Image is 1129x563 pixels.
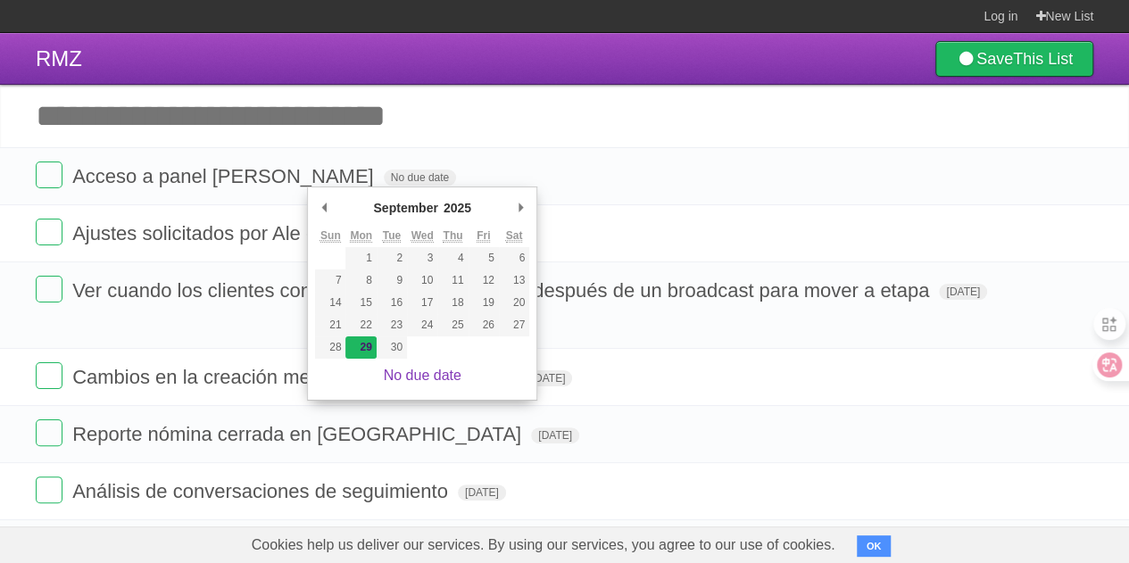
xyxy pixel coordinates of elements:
[935,41,1093,77] a: SaveThis List
[499,314,529,336] button: 27
[72,279,934,302] span: Ver cuando los clientes contestaron inmediatamente después de un broadcast para mover a etapa
[315,292,345,314] button: 14
[345,292,376,314] button: 15
[320,229,341,243] abbr: Sunday
[939,284,987,300] span: [DATE]
[36,46,82,70] span: RMZ
[377,336,407,359] button: 30
[407,269,437,292] button: 10
[72,165,378,187] span: Acceso a panel [PERSON_NAME]
[345,336,376,359] button: 29
[377,247,407,269] button: 2
[72,480,452,502] span: Análisis de conversaciones de seguimiento
[437,292,468,314] button: 18
[36,161,62,188] label: Done
[36,419,62,446] label: Done
[407,292,437,314] button: 17
[499,292,529,314] button: 20
[511,195,529,221] button: Next Month
[469,247,499,269] button: 5
[441,195,474,221] div: 2025
[458,484,506,501] span: [DATE]
[36,476,62,503] label: Done
[383,229,401,243] abbr: Tuesday
[525,370,573,386] span: [DATE]
[437,269,468,292] button: 11
[72,366,519,388] span: Cambios en la creación mensual de oportunidades
[499,269,529,292] button: 13
[36,276,62,302] label: Done
[1013,50,1073,68] b: This List
[411,229,434,243] abbr: Wednesday
[437,314,468,336] button: 25
[345,314,376,336] button: 22
[469,292,499,314] button: 19
[469,314,499,336] button: 26
[384,368,461,383] a: No due date
[36,219,62,245] label: Done
[315,314,345,336] button: 21
[72,423,526,445] span: Reporte nómina cerrada en [GEOGRAPHIC_DATA]
[315,269,345,292] button: 7
[377,269,407,292] button: 9
[407,247,437,269] button: 3
[377,292,407,314] button: 16
[499,247,529,269] button: 6
[407,314,437,336] button: 24
[443,229,462,243] abbr: Thursday
[345,269,376,292] button: 8
[469,269,499,292] button: 12
[345,247,376,269] button: 1
[437,247,468,269] button: 4
[315,195,333,221] button: Previous Month
[315,336,345,359] button: 28
[370,195,440,221] div: September
[234,527,853,563] span: Cookies help us deliver our services. By using our services, you agree to our use of cookies.
[857,535,892,557] button: OK
[377,314,407,336] button: 23
[72,222,451,244] span: Ajustes solicitados por Ale en flujo de CRM
[506,229,523,243] abbr: Saturday
[531,427,579,443] span: [DATE]
[36,362,62,389] label: Done
[477,229,490,243] abbr: Friday
[350,229,372,243] abbr: Monday
[384,170,456,186] span: No due date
